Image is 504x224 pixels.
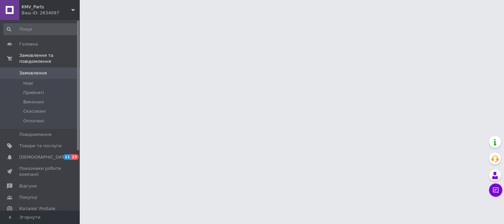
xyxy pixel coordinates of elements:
[19,143,61,149] span: Товари та послуги
[19,41,38,47] span: Головна
[23,99,44,105] span: Виконані
[63,154,71,160] span: 11
[19,154,68,160] span: [DEMOGRAPHIC_DATA]
[489,183,502,197] button: Чат з покупцем
[19,132,51,138] span: Повідомлення
[22,4,71,10] span: KMV_Parts
[3,23,78,35] input: Пошук
[19,70,47,76] span: Замовлення
[19,206,55,212] span: Каталог ProSale
[19,194,37,200] span: Покупці
[23,90,44,96] span: Прийняті
[23,108,46,114] span: Скасовані
[22,10,80,16] div: Ваш ID: 2634097
[23,118,44,124] span: Оплачені
[19,183,37,189] span: Відгуки
[19,166,61,177] span: Показники роботи компанії
[23,80,33,86] span: Нові
[71,154,78,160] span: 23
[19,53,80,64] span: Замовлення та повідомлення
